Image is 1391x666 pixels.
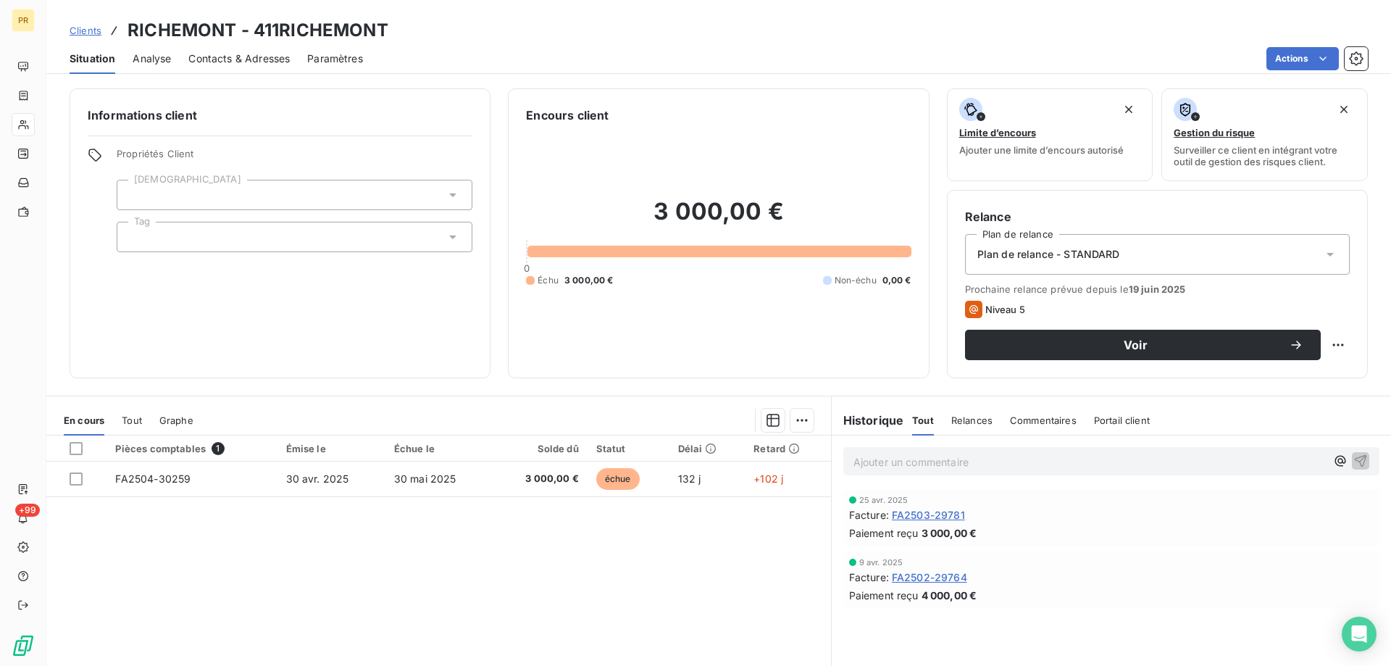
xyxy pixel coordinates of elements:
[849,570,889,585] span: Facture :
[1174,144,1356,167] span: Surveiller ce client en intégrant votre outil de gestion des risques client.
[922,588,977,603] span: 4 000,00 €
[859,558,903,567] span: 9 avr. 2025
[117,148,472,168] span: Propriétés Client
[501,443,578,454] div: Solde dû
[849,525,919,541] span: Paiement reçu
[115,442,268,455] div: Pièces comptables
[212,442,225,455] span: 1
[159,415,193,426] span: Graphe
[70,25,101,36] span: Clients
[859,496,908,504] span: 25 avr. 2025
[122,415,142,426] span: Tout
[286,443,377,454] div: Émise le
[977,247,1120,262] span: Plan de relance - STANDARD
[1266,47,1339,70] button: Actions
[892,507,965,523] span: FA2503-29781
[538,274,559,287] span: Échu
[849,507,889,523] span: Facture :
[564,274,614,287] span: 3 000,00 €
[394,443,484,454] div: Échue le
[70,23,101,38] a: Clients
[959,144,1124,156] span: Ajouter une limite d’encours autorisé
[524,262,530,274] span: 0
[526,107,609,124] h6: Encours client
[922,525,977,541] span: 3 000,00 €
[965,208,1350,225] h6: Relance
[951,415,993,426] span: Relances
[129,188,141,201] input: Ajouter une valeur
[753,443,822,454] div: Retard
[596,468,640,490] span: échue
[1174,127,1255,138] span: Gestion du risque
[12,634,35,657] img: Logo LeanPay
[70,51,115,66] span: Situation
[753,473,783,485] span: +102 j
[1342,617,1377,652] div: Open Intercom Messenger
[526,197,911,241] h2: 3 000,00 €
[88,107,472,124] h6: Informations client
[985,304,1025,315] span: Niveau 5
[947,88,1153,181] button: Limite d’encoursAjouter une limite d’encours autorisé
[678,443,737,454] div: Délai
[965,283,1350,295] span: Prochaine relance prévue depuis le
[128,17,388,43] h3: RICHEMONT - 411RICHEMONT
[982,339,1289,351] span: Voir
[959,127,1036,138] span: Limite d’encours
[1094,415,1150,426] span: Portail client
[307,51,363,66] span: Paramètres
[15,504,40,517] span: +99
[286,473,349,485] span: 30 avr. 2025
[133,51,171,66] span: Analyse
[394,473,456,485] span: 30 mai 2025
[129,230,141,243] input: Ajouter une valeur
[64,415,104,426] span: En cours
[115,473,191,485] span: FA2504-30259
[188,51,290,66] span: Contacts & Adresses
[12,9,35,32] div: PR
[882,274,911,287] span: 0,00 €
[832,412,904,429] h6: Historique
[835,274,877,287] span: Non-échu
[1161,88,1368,181] button: Gestion du risqueSurveiller ce client en intégrant votre outil de gestion des risques client.
[678,473,701,485] span: 132 j
[965,330,1321,360] button: Voir
[501,472,578,486] span: 3 000,00 €
[1010,415,1077,426] span: Commentaires
[596,443,661,454] div: Statut
[849,588,919,603] span: Paiement reçu
[912,415,934,426] span: Tout
[1129,283,1186,295] span: 19 juin 2025
[892,570,967,585] span: FA2502-29764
